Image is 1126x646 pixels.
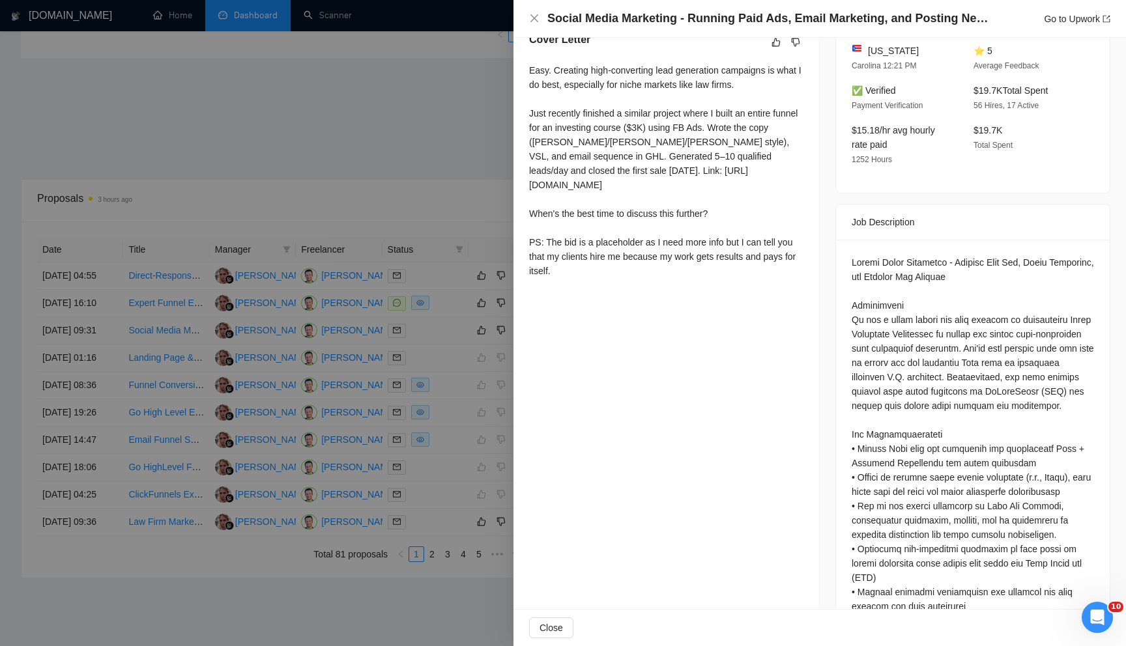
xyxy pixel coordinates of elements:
[540,621,563,635] span: Close
[974,46,992,56] span: ⭐ 5
[974,125,1002,135] span: $19.7K
[768,35,784,50] button: like
[852,155,892,164] span: 1252 Hours
[1103,15,1110,23] span: export
[547,10,997,27] h4: Social Media Marketing - Running Paid Ads, Email Marketing, and Posting New Content
[868,44,919,58] span: [US_STATE]
[974,101,1039,110] span: 56 Hires, 17 Active
[974,141,1013,150] span: Total Spent
[1108,602,1123,612] span: 10
[788,35,803,50] button: dislike
[529,32,590,48] h5: Cover Letter
[529,617,573,638] button: Close
[529,13,540,24] button: Close
[852,125,935,150] span: $15.18/hr avg hourly rate paid
[852,101,923,110] span: Payment Verification
[852,204,1094,240] div: Job Description
[772,37,781,48] span: like
[852,44,861,53] img: 🇵🇷
[852,61,916,70] span: Carolina 12:21 PM
[1044,14,1110,24] a: Go to Upworkexport
[791,37,800,48] span: dislike
[974,61,1039,70] span: Average Feedback
[974,85,1048,96] span: $19.7K Total Spent
[529,13,540,23] span: close
[852,85,896,96] span: ✅ Verified
[529,63,803,278] div: Easy. Creating high-converting lead generation campaigns is what I do best, especially for niche ...
[1082,602,1113,633] iframe: Intercom live chat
